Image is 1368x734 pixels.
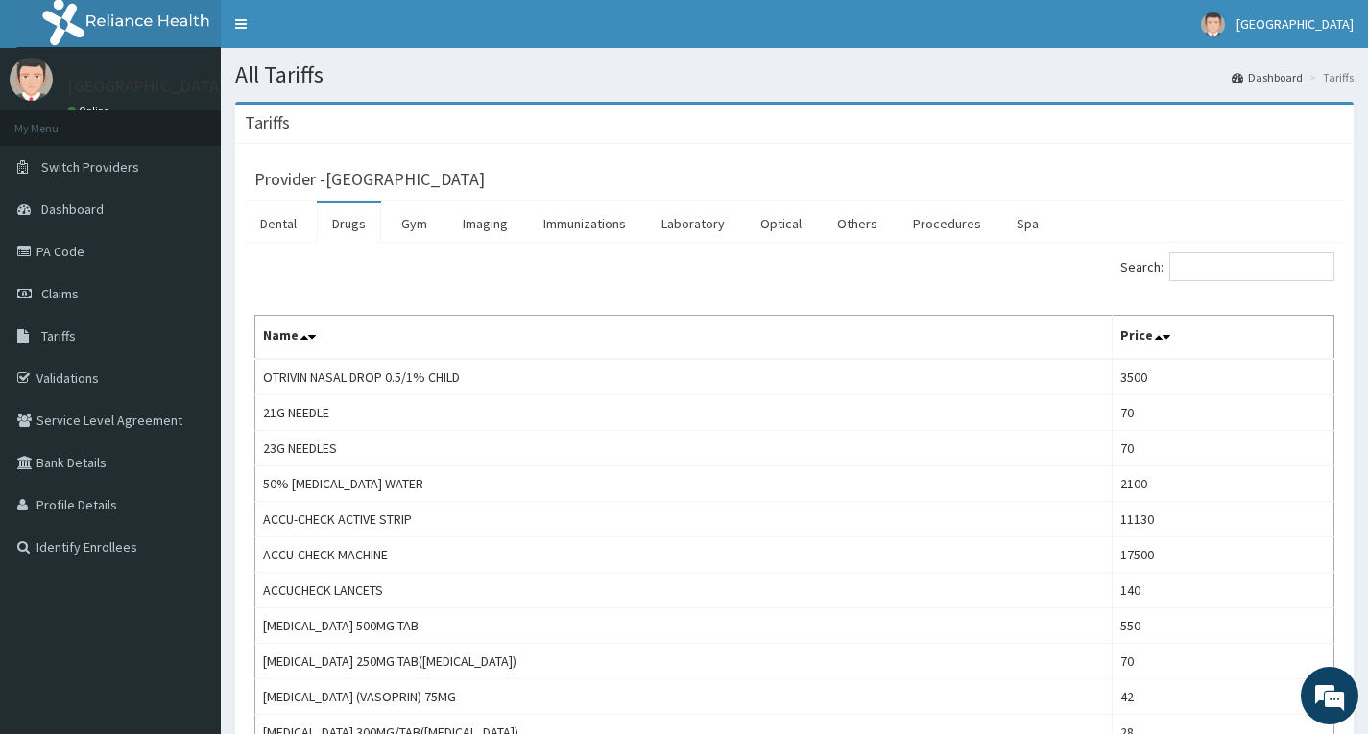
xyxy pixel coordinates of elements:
[245,114,290,131] h3: Tariffs
[10,58,53,101] img: User Image
[41,158,139,176] span: Switch Providers
[1112,679,1333,715] td: 42
[1305,69,1354,85] li: Tariffs
[1112,395,1333,431] td: 70
[255,537,1113,573] td: ACCU-CHECK MACHINE
[1201,12,1225,36] img: User Image
[745,203,817,244] a: Optical
[255,466,1113,502] td: 50% [MEDICAL_DATA] WATER
[255,608,1113,644] td: [MEDICAL_DATA] 500MG TAB
[255,573,1113,608] td: ACCUCHECK LANCETS
[41,327,76,344] span: Tariffs
[1112,359,1333,395] td: 3500
[1112,537,1333,573] td: 17500
[255,316,1113,360] th: Name
[1112,502,1333,537] td: 11130
[1112,466,1333,502] td: 2100
[255,395,1113,431] td: 21G NEEDLE
[1112,431,1333,466] td: 70
[386,203,443,244] a: Gym
[245,203,312,244] a: Dental
[1112,316,1333,360] th: Price
[898,203,996,244] a: Procedures
[1169,252,1334,281] input: Search:
[447,203,523,244] a: Imaging
[67,105,113,118] a: Online
[255,502,1113,537] td: ACCU-CHECK ACTIVE STRIP
[1232,69,1303,85] a: Dashboard
[1112,644,1333,679] td: 70
[235,62,1354,87] h1: All Tariffs
[67,78,226,95] p: [GEOGRAPHIC_DATA]
[41,201,104,218] span: Dashboard
[255,431,1113,466] td: 23G NEEDLES
[528,203,641,244] a: Immunizations
[646,203,740,244] a: Laboratory
[1120,252,1334,281] label: Search:
[255,679,1113,715] td: [MEDICAL_DATA] (VASOPRIN) 75MG
[255,644,1113,679] td: [MEDICAL_DATA] 250MG TAB([MEDICAL_DATA])
[1112,608,1333,644] td: 550
[255,359,1113,395] td: OTRIVIN NASAL DROP 0.5/1% CHILD
[41,285,79,302] span: Claims
[317,203,381,244] a: Drugs
[822,203,893,244] a: Others
[1001,203,1054,244] a: Spa
[254,171,485,188] h3: Provider - [GEOGRAPHIC_DATA]
[1112,573,1333,608] td: 140
[1236,15,1354,33] span: [GEOGRAPHIC_DATA]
